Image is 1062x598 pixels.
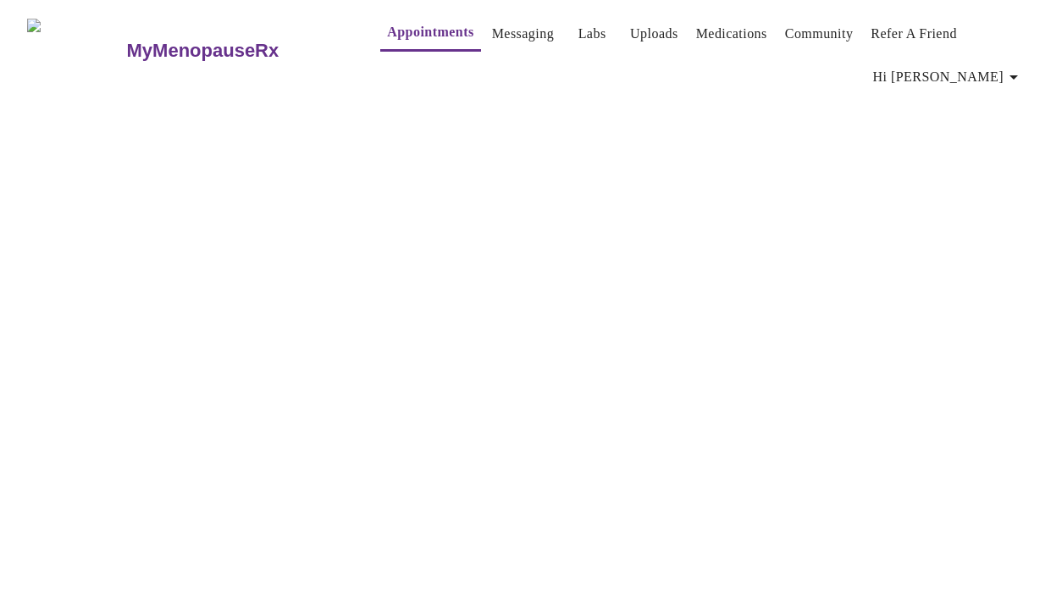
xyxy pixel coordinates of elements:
[565,17,619,51] button: Labs
[864,17,964,51] button: Refer a Friend
[866,60,1031,94] button: Hi [PERSON_NAME]
[623,17,685,51] button: Uploads
[27,19,124,82] img: MyMenopauseRx Logo
[387,20,473,44] a: Appointments
[492,22,554,46] a: Messaging
[778,17,860,51] button: Community
[873,65,1024,89] span: Hi [PERSON_NAME]
[124,21,346,80] a: MyMenopauseRx
[689,17,774,51] button: Medications
[578,22,606,46] a: Labs
[785,22,854,46] a: Community
[485,17,561,51] button: Messaging
[871,22,957,46] a: Refer a Friend
[696,22,767,46] a: Medications
[380,15,480,52] button: Appointments
[127,40,279,62] h3: MyMenopauseRx
[630,22,678,46] a: Uploads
